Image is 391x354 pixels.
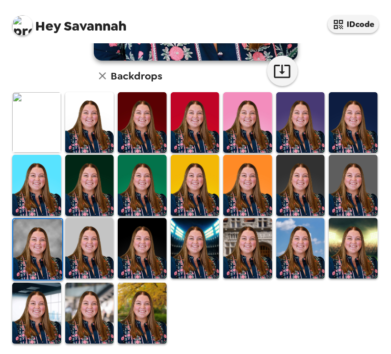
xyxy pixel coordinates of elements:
img: profile pic [12,15,33,36]
img: Original [12,92,61,153]
span: Hey [35,17,61,35]
h6: Backdrops [111,68,163,84]
button: IDcode [328,15,379,33]
span: Savannah [12,10,126,33]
